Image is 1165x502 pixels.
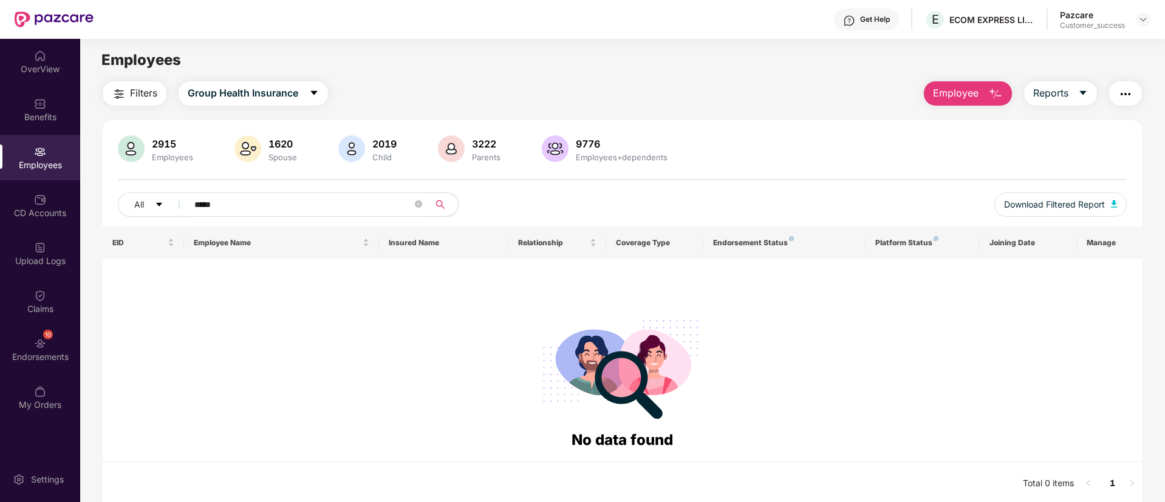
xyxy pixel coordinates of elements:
[1122,474,1142,494] button: right
[309,88,319,99] span: caret-down
[1004,198,1105,211] span: Download Filtered Report
[1024,81,1097,106] button: Reportscaret-down
[266,138,299,150] div: 1620
[234,135,261,162] img: svg+xml;base64,PHN2ZyB4bWxucz0iaHR0cDovL3d3dy53My5vcmcvMjAwMC9zdmciIHhtbG5zOnhsaW5rPSJodHRwOi8vd3...
[149,138,196,150] div: 2915
[188,86,298,101] span: Group Health Insurance
[34,385,46,398] img: svg+xml;base64,PHN2ZyBpZD0iTXlfT3JkZXJzIiBkYXRhLW5hbWU9Ik15IE9yZGVycyIgeG1sbnM9Imh0dHA6Ly93d3cudz...
[34,337,46,350] img: svg+xml;base64,PHN2ZyBpZD0iRW5kb3JzZW1lbnRzIiB4bWxucz0iaHR0cDovL3d3dy53My5vcmcvMjAwMC9zdmciIHdpZH...
[43,330,53,339] div: 10
[1103,474,1122,492] a: 1
[875,238,969,248] div: Platform Status
[415,199,422,211] span: close-circle
[572,431,673,449] span: No data found
[933,86,979,101] span: Employee
[34,290,46,302] img: svg+xml;base64,PHN2ZyBpZD0iQ2xhaW0iIHhtbG5zPSJodHRwOi8vd3d3LnczLm9yZy8yMDAwL3N2ZyIgd2lkdGg9IjIwIi...
[1111,200,1117,208] img: svg+xml;base64,PHN2ZyB4bWxucz0iaHR0cDovL3d3dy53My5vcmcvMjAwMC9zdmciIHhtbG5zOnhsaW5rPSJodHRwOi8vd3...
[606,226,703,259] th: Coverage Type
[194,238,360,248] span: Employee Name
[112,87,126,101] img: svg+xml;base64,PHN2ZyB4bWxucz0iaHR0cDovL3d3dy53My5vcmcvMjAwMC9zdmciIHdpZHRoPSIyNCIgaGVpZ2h0PSIyNC...
[428,192,459,217] button: search
[103,226,184,259] th: EID
[508,226,606,259] th: Relationship
[789,236,794,241] img: svg+xml;base64,PHN2ZyB4bWxucz0iaHR0cDovL3d3dy53My5vcmcvMjAwMC9zdmciIHdpZHRoPSI4IiBoZWlnaHQ9IjgiIH...
[573,152,670,162] div: Employees+dependents
[438,135,465,162] img: svg+xml;base64,PHN2ZyB4bWxucz0iaHR0cDovL3d3dy53My5vcmcvMjAwMC9zdmciIHhtbG5zOnhsaW5rPSJodHRwOi8vd3...
[1060,21,1125,30] div: Customer_success
[1118,87,1133,101] img: svg+xml;base64,PHN2ZyB4bWxucz0iaHR0cDovL3d3dy53My5vcmcvMjAwMC9zdmciIHdpZHRoPSIyNCIgaGVpZ2h0PSIyNC...
[535,305,709,429] img: svg+xml;base64,PHN2ZyB4bWxucz0iaHR0cDovL3d3dy53My5vcmcvMjAwMC9zdmciIHdpZHRoPSIyODgiIGhlaWdodD0iMj...
[1033,86,1068,101] span: Reports
[1129,480,1136,487] span: right
[103,81,166,106] button: Filters
[34,98,46,110] img: svg+xml;base64,PHN2ZyBpZD0iQmVuZWZpdHMiIHhtbG5zPSJodHRwOi8vd3d3LnczLm9yZy8yMDAwL3N2ZyIgd2lkdGg9Ij...
[370,138,399,150] div: 2019
[34,146,46,158] img: svg+xml;base64,PHN2ZyBpZD0iRW1wbG95ZWVzIiB4bWxucz0iaHR0cDovL3d3dy53My5vcmcvMjAwMC9zdmciIHdpZHRoPS...
[118,192,192,217] button: Allcaret-down
[1079,474,1098,494] button: left
[184,226,379,259] th: Employee Name
[338,135,365,162] img: svg+xml;base64,PHN2ZyB4bWxucz0iaHR0cDovL3d3dy53My5vcmcvMjAwMC9zdmciIHhtbG5zOnhsaW5rPSJodHRwOi8vd3...
[15,12,94,27] img: New Pazcare Logo
[1079,474,1098,494] li: Previous Page
[1078,88,1088,99] span: caret-down
[149,152,196,162] div: Employees
[924,81,1012,106] button: Employee
[428,200,452,209] span: search
[988,87,1003,101] img: svg+xml;base64,PHN2ZyB4bWxucz0iaHR0cDovL3d3dy53My5vcmcvMjAwMC9zdmciIHhtbG5zOnhsaW5rPSJodHRwOi8vd3...
[155,200,163,210] span: caret-down
[994,192,1127,217] button: Download Filtered Report
[379,226,509,259] th: Insured Name
[101,51,181,69] span: Employees
[1122,474,1142,494] li: Next Page
[415,200,422,208] span: close-circle
[934,236,938,241] img: svg+xml;base64,PHN2ZyB4bWxucz0iaHR0cDovL3d3dy53My5vcmcvMjAwMC9zdmciIHdpZHRoPSI4IiBoZWlnaHQ9IjgiIH...
[134,198,144,211] span: All
[34,194,46,206] img: svg+xml;base64,PHN2ZyBpZD0iQ0RfQWNjb3VudHMiIGRhdGEtbmFtZT0iQ0QgQWNjb3VudHMiIHhtbG5zPSJodHRwOi8vd3...
[470,138,503,150] div: 3222
[1103,474,1122,494] li: 1
[130,86,157,101] span: Filters
[112,238,165,248] span: EID
[266,152,299,162] div: Spouse
[980,226,1077,259] th: Joining Date
[34,242,46,254] img: svg+xml;base64,PHN2ZyBpZD0iVXBsb2FkX0xvZ3MiIGRhdGEtbmFtZT0iVXBsb2FkIExvZ3MiIHhtbG5zPSJodHRwOi8vd3...
[370,152,399,162] div: Child
[573,138,670,150] div: 9776
[949,14,1034,25] div: ECOM EXPRESS LIMITED
[34,50,46,62] img: svg+xml;base64,PHN2ZyBpZD0iSG9tZSIgeG1sbnM9Imh0dHA6Ly93d3cudzMub3JnLzIwMDAvc3ZnIiB3aWR0aD0iMjAiIG...
[13,473,25,486] img: svg+xml;base64,PHN2ZyBpZD0iU2V0dGluZy0yMHgyMCIgeG1sbnM9Imh0dHA6Ly93d3cudzMub3JnLzIwMDAvc3ZnIiB3aW...
[518,238,587,248] span: Relationship
[1077,226,1142,259] th: Manage
[118,135,145,162] img: svg+xml;base64,PHN2ZyB4bWxucz0iaHR0cDovL3d3dy53My5vcmcvMjAwMC9zdmciIHhtbG5zOnhsaW5rPSJodHRwOi8vd3...
[470,152,503,162] div: Parents
[1138,15,1148,24] img: svg+xml;base64,PHN2ZyBpZD0iRHJvcGRvd24tMzJ4MzIiIHhtbG5zPSJodHRwOi8vd3d3LnczLm9yZy8yMDAwL3N2ZyIgd2...
[860,15,890,24] div: Get Help
[1085,480,1092,487] span: left
[843,15,855,27] img: svg+xml;base64,PHN2ZyBpZD0iSGVscC0zMngzMiIgeG1sbnM9Imh0dHA6Ly93d3cudzMub3JnLzIwMDAvc3ZnIiB3aWR0aD...
[1023,474,1074,494] li: Total 0 items
[713,238,856,248] div: Endorsement Status
[27,473,67,486] div: Settings
[542,135,569,162] img: svg+xml;base64,PHN2ZyB4bWxucz0iaHR0cDovL3d3dy53My5vcmcvMjAwMC9zdmciIHhtbG5zOnhsaW5rPSJodHRwOi8vd3...
[1060,9,1125,21] div: Pazcare
[179,81,328,106] button: Group Health Insurancecaret-down
[932,12,939,27] span: E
